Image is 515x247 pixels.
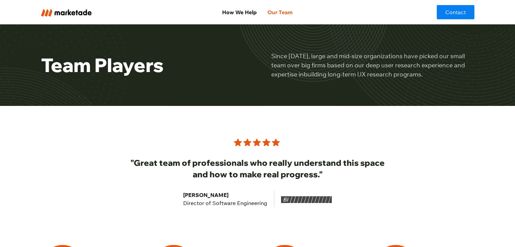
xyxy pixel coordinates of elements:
[183,191,267,199] div: [PERSON_NAME]
[281,196,332,203] img: BI Engineering Logo
[41,8,131,16] a: home
[128,157,388,180] h2: "Great team of professionals who really understand this space and how to make real progress."
[41,54,244,76] h1: Team Players
[217,5,262,19] a: How We Help
[437,5,474,19] a: Contact
[304,70,421,78] a: building long-term UX research programs
[262,5,298,19] a: Our Team
[271,51,474,79] p: Since [DATE], large and mid-size organizations have picked our small team over big firms based on...
[183,199,267,207] div: Director of Software Engineering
